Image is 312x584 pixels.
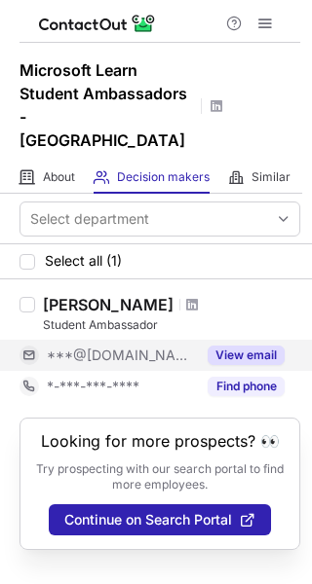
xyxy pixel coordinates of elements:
[19,58,195,152] h1: Microsoft Learn Student Ambassadors - [GEOGRAPHIC_DATA]
[117,169,210,185] span: Decision makers
[43,295,174,314] div: [PERSON_NAME]
[208,377,285,396] button: Reveal Button
[47,347,196,364] span: ***@[DOMAIN_NAME]
[43,169,75,185] span: About
[41,432,280,450] header: Looking for more prospects? 👀
[49,504,271,535] button: Continue on Search Portal
[39,12,156,35] img: ContactOut v5.3.10
[43,316,300,334] div: Student Ambassador
[45,253,122,269] span: Select all (1)
[208,346,285,365] button: Reveal Button
[252,169,291,185] span: Similar
[30,209,149,229] div: Select department
[34,461,286,493] p: Try prospecting with our search portal to find more employees.
[64,512,232,528] span: Continue on Search Portal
